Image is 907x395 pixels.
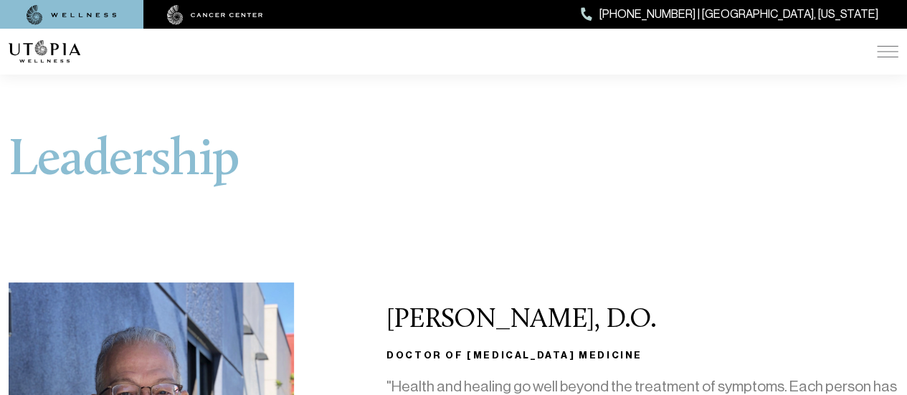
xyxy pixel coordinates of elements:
img: cancer center [167,5,263,25]
h1: Leadership [9,135,898,187]
img: icon-hamburger [877,46,898,57]
span: [PHONE_NUMBER] | [GEOGRAPHIC_DATA], [US_STATE] [599,5,878,24]
img: wellness [27,5,117,25]
img: logo [9,40,80,63]
a: [PHONE_NUMBER] | [GEOGRAPHIC_DATA], [US_STATE] [581,5,878,24]
h3: Doctor of [MEDICAL_DATA] Medicine [386,347,898,364]
h2: [PERSON_NAME], D.O. [386,305,898,335]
